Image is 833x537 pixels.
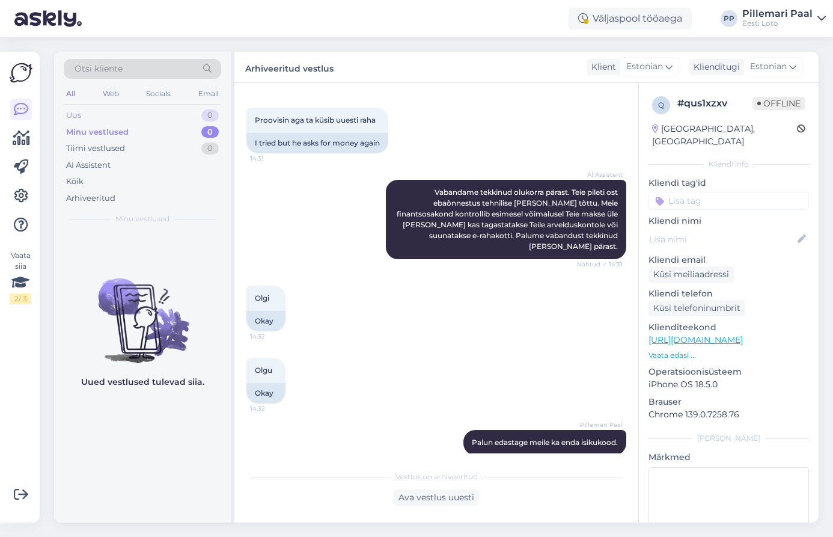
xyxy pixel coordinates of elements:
p: Kliendi email [648,254,809,266]
span: 14:32 [250,404,295,413]
span: Estonian [626,60,663,73]
span: Vabandame tekkinud olukorra pärast. Teie pileti ost ebaõnnestus tehnilise [PERSON_NAME] tõttu. Me... [397,188,620,251]
span: Nähtud ✓ 14:31 [577,260,623,269]
p: Märkmed [648,451,809,464]
div: 0 [201,109,219,121]
div: [GEOGRAPHIC_DATA], [GEOGRAPHIC_DATA] [652,123,797,148]
span: Palun edastage meile ka enda isikukood. [472,438,618,447]
div: I tried but he asks for money again [246,133,388,153]
div: Tiimi vestlused [66,143,125,155]
span: Vestlus on arhiveeritud [395,471,478,482]
div: # qus1xzxv [677,96,752,111]
span: Offline [752,97,805,110]
input: Lisa tag [648,192,809,210]
span: Estonian [750,60,787,73]
span: AI Assistent [578,170,623,179]
div: Okay [246,383,285,404]
div: Küsi telefoninumbrit [648,300,745,316]
div: Klienditugi [689,61,740,73]
div: [PERSON_NAME] [648,433,809,444]
div: Vaata siia [10,250,31,304]
p: Kliendi tag'id [648,177,809,189]
div: Kliendi info [648,159,809,170]
div: Ava vestlus uuesti [394,489,479,506]
p: iPhone OS 18.5.0 [648,378,809,391]
div: Minu vestlused [66,126,129,138]
span: 14:32 [250,332,295,341]
div: All [64,86,78,102]
div: Okay [246,311,285,331]
div: Email [196,86,221,102]
div: 0 [201,143,219,155]
p: Vaata edasi ... [648,350,809,361]
div: Kõik [66,176,84,188]
span: Proovisin aga ta küsib uuesti raha [255,115,376,124]
img: No chats [54,257,231,365]
p: Brauser [648,396,809,408]
span: Otsi kliente [75,63,123,75]
div: Uus [66,109,81,121]
label: Arhiveeritud vestlus [245,59,334,75]
span: Olgu [255,366,272,375]
input: Lisa nimi [649,233,795,246]
div: AI Assistent [66,159,111,171]
div: Küsi meiliaadressi [648,266,734,283]
img: Askly Logo [10,61,32,84]
div: Eesti Loto [742,19,813,28]
p: Operatsioonisüsteem [648,366,809,378]
span: Pillemari Paal [578,420,623,429]
p: Chrome 139.0.7258.76 [648,408,809,421]
div: Web [100,86,121,102]
div: PP [721,10,737,27]
p: Kliendi telefon [648,287,809,300]
span: 14:31 [250,154,295,163]
div: Arhiveeritud [66,192,115,204]
p: Kliendi nimi [648,215,809,227]
div: Klient [587,61,616,73]
span: Olgi [255,293,269,302]
a: [URL][DOMAIN_NAME] [648,334,743,345]
div: Socials [144,86,173,102]
p: Klienditeekond [648,321,809,334]
span: Minu vestlused [115,213,169,224]
p: Uued vestlused tulevad siia. [81,376,204,388]
div: Väljaspool tööaega [569,8,692,29]
div: 0 [201,126,219,138]
div: Pillemari Paal [742,9,813,19]
a: Pillemari PaalEesti Loto [742,9,826,28]
div: 2 / 3 [10,293,31,304]
span: q [658,100,664,109]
